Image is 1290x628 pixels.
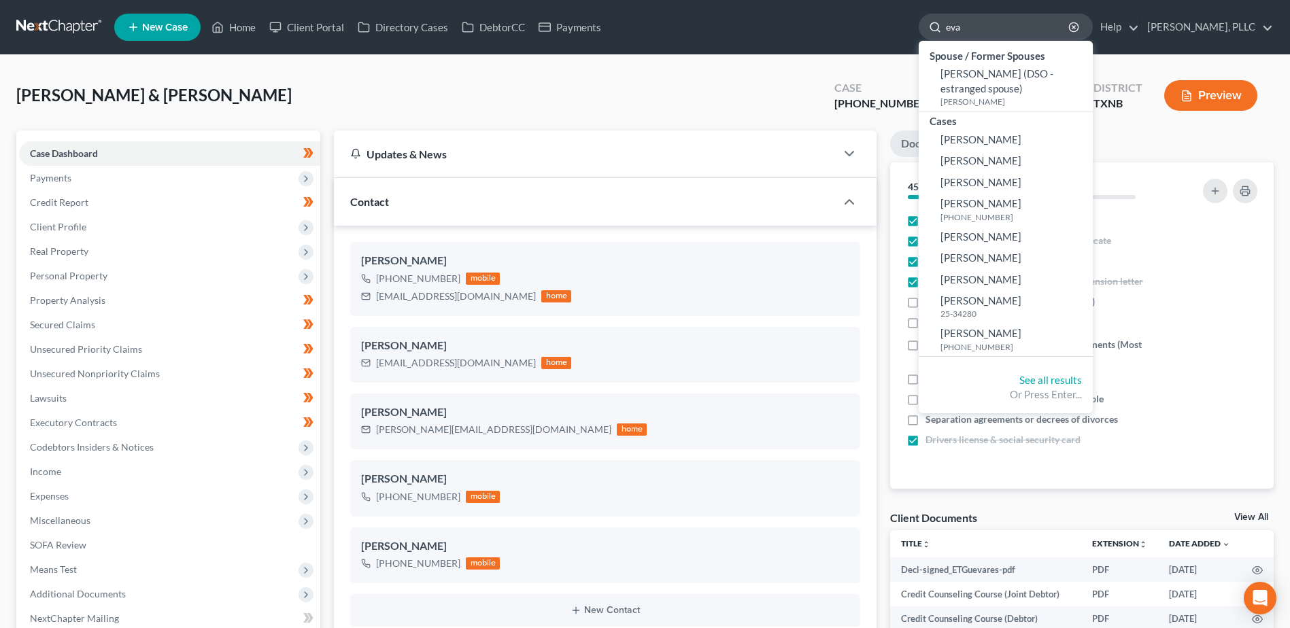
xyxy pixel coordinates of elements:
div: [PERSON_NAME] [361,338,849,354]
span: NextChapter Mailing [30,612,119,624]
small: [PHONE_NUMBER] [940,341,1089,353]
a: Case Dashboard [19,141,320,166]
button: Preview [1164,80,1257,111]
i: unfold_more [922,540,930,548]
strong: 45% Completed [908,181,974,192]
span: Separation agreements or decrees of divorces [926,413,1118,426]
div: Spouse / Former Spouses [919,46,1093,63]
span: Credit Report [30,196,88,208]
span: Case Dashboard [30,147,98,159]
td: PDF [1081,557,1158,582]
div: District [1093,80,1142,96]
a: DebtorCC [455,15,532,39]
div: TXNB [1093,96,1142,111]
div: [PERSON_NAME][EMAIL_ADDRESS][DOMAIN_NAME] [376,423,611,436]
a: [PERSON_NAME] (DSO - estranged spouse)[PERSON_NAME] [919,63,1093,111]
td: PDF [1081,582,1158,606]
a: Help [1093,15,1139,39]
a: [PERSON_NAME] [919,226,1093,247]
a: Titleunfold_more [901,538,930,548]
a: Secured Claims [19,313,320,337]
div: [PERSON_NAME] [361,404,849,421]
span: [PERSON_NAME] [940,251,1021,264]
a: Payments [532,15,608,39]
span: [PERSON_NAME] [940,230,1021,243]
a: [PERSON_NAME] [919,269,1093,290]
span: Executory Contracts [30,417,117,428]
div: home [541,357,571,369]
span: [PERSON_NAME] [940,133,1021,145]
a: SOFA Review [19,533,320,557]
div: [PHONE_NUMBER] [376,490,460,504]
a: Docs [890,130,936,157]
span: Codebtors Insiders & Notices [30,441,154,453]
a: Directory Cases [351,15,455,39]
a: View All [1234,512,1268,522]
span: [PERSON_NAME] [940,294,1021,307]
span: [PERSON_NAME] [940,197,1021,209]
input: Search by name... [946,14,1070,39]
a: [PERSON_NAME], PLLC [1140,15,1273,39]
div: home [541,290,571,302]
a: Lawsuits [19,386,320,411]
div: mobile [466,273,500,285]
i: unfold_more [1139,540,1147,548]
span: Secured Claims [30,319,95,330]
a: Home [205,15,262,39]
div: [PHONE_NUMBER] [376,272,460,285]
a: Credit Report [19,190,320,215]
span: Client Profile [30,221,86,232]
a: Unsecured Nonpriority Claims [19,362,320,386]
span: Miscellaneous [30,514,90,526]
a: Date Added expand_more [1169,538,1230,548]
div: [EMAIL_ADDRESS][DOMAIN_NAME] [376,356,536,370]
a: Property Analysis [19,288,320,313]
span: Property Analysis [30,294,105,306]
span: Unsecured Nonpriority Claims [30,368,160,379]
div: [PHONE_NUMBER] [834,96,930,111]
div: home [617,423,647,436]
div: Client Documents [890,510,977,525]
a: Executory Contracts [19,411,320,435]
span: Drivers license & social security card [926,433,1081,447]
small: 25-34280 [940,308,1089,319]
td: [DATE] [1158,582,1241,606]
span: Means Test [30,563,77,575]
span: Expenses [30,490,69,502]
td: [DATE] [1158,557,1241,582]
span: Income [30,466,61,477]
span: Personal Property [30,270,107,281]
div: Cases [919,111,1093,128]
a: [PERSON_NAME]25-34280 [919,290,1093,324]
a: Unsecured Priority Claims [19,337,320,362]
div: Updates & News [350,147,819,161]
a: [PERSON_NAME][PHONE_NUMBER] [919,193,1093,226]
span: [PERSON_NAME] [940,154,1021,167]
a: Extensionunfold_more [1092,538,1147,548]
span: Unsecured Priority Claims [30,343,142,355]
td: Decl-signed_ETGuevares-pdf [890,557,1081,582]
div: [PERSON_NAME] [361,253,849,269]
i: expand_more [1222,540,1230,548]
div: [PERSON_NAME] [361,538,849,555]
span: [PERSON_NAME] [940,273,1021,285]
span: SOFA Review [30,539,86,551]
span: Contact [350,195,389,208]
span: [PERSON_NAME] (DSO - estranged spouse) [940,67,1053,94]
div: Or Press Enter... [930,387,1082,402]
div: [PHONE_NUMBER] [376,557,460,570]
div: Open Intercom Messenger [1244,582,1276,614]
span: Additional Documents [30,588,126,599]
span: Payments [30,172,71,184]
a: [PERSON_NAME][PHONE_NUMBER] [919,323,1093,356]
span: [PERSON_NAME] & [PERSON_NAME] [16,85,292,105]
a: [PERSON_NAME] [919,150,1093,171]
span: New Case [142,22,188,33]
small: [PHONE_NUMBER] [940,211,1089,223]
td: Credit Counseling Course (Joint Debtor) [890,582,1081,606]
a: [PERSON_NAME] [919,129,1093,150]
span: [PERSON_NAME] [940,327,1021,339]
button: New Contact [361,605,849,616]
a: [PERSON_NAME] [919,172,1093,193]
a: Client Portal [262,15,351,39]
